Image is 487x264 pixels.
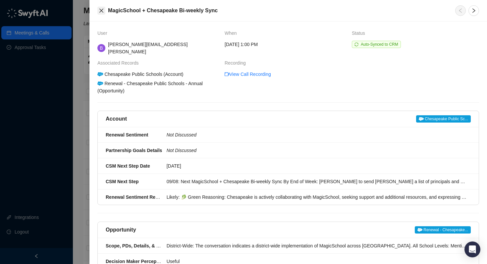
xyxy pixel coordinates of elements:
h5: Opportunity [106,226,136,234]
div: Renewal - Chesapeake Public Schools - Annual (Opportunity) [96,80,220,94]
span: Auto-Synced to CRM [361,42,398,47]
strong: Decision Maker Perception of MagicSchool [106,259,200,264]
span: [DATE] 1:00 PM [225,41,258,48]
a: Chesapeake Public Sc... [416,115,471,123]
span: When [225,29,240,37]
div: [DATE] [167,162,467,170]
strong: Scope, PDs, Details, & Key Relationships [106,243,196,248]
span: right [471,8,476,13]
span: Renewal - Chesapeake... [415,226,471,234]
i: Not Discussed [167,132,196,137]
span: close [99,8,104,13]
a: video-cameraView Call Recording [225,71,271,78]
strong: Renewal Sentiment [106,132,148,137]
span: video-camera [225,72,229,77]
span: [PERSON_NAME][EMAIL_ADDRESS][PERSON_NAME] [108,42,188,54]
a: Renewal - Chesapeake... [415,226,471,234]
div: 09/08: Next MagicSchool + Chesapeake Bi-weekly Sync By End of Week: [PERSON_NAME] to send [PERSON... [167,178,467,185]
div: Likely: 🥬 Green Reasoning: Chesapeake is actively collaborating with MagicSchool, seeking support... [167,193,467,201]
span: Recording [225,59,249,67]
div: District-Wide: The conversation indicates a district-wide implementation of MagicSchool across [G... [167,242,467,249]
strong: CSM Next Step Date [106,163,150,169]
h5: Account [106,115,127,123]
span: sync [354,42,358,46]
strong: Renewal Sentiment Reason [106,194,166,200]
span: User [97,29,111,37]
h5: MagicSchool + Chesapeake Bi-weekly Sync [108,7,447,15]
strong: Partnership Goals Details [106,148,162,153]
div: Open Intercom Messenger [464,241,480,257]
button: Close [97,7,105,15]
span: Associated Records [97,59,142,67]
span: B [100,44,103,52]
i: Not Discussed [167,148,196,153]
div: Chesapeake Public Schools (Account) [96,71,185,78]
strong: CSM Next Step [106,179,139,184]
span: Status [352,29,368,37]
